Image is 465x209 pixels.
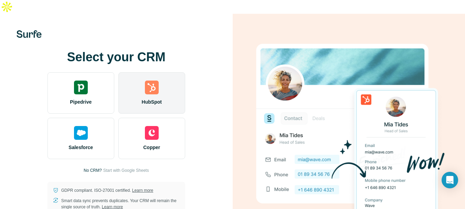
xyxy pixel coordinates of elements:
[132,188,153,193] a: Learn more
[143,144,160,151] span: Copper
[142,98,162,105] span: HubSpot
[442,172,458,188] div: Open Intercom Messenger
[74,126,88,140] img: salesforce's logo
[17,30,42,38] img: Surfe's logo
[74,81,88,94] img: pipedrive's logo
[103,167,149,174] button: Start with Google Sheets
[84,167,102,174] p: No CRM?
[61,187,153,194] p: GDPR compliant. ISO-27001 certified.
[68,144,93,151] span: Salesforce
[47,50,185,64] h1: Select your CRM
[145,81,159,94] img: hubspot's logo
[70,98,92,105] span: Pipedrive
[145,126,159,140] img: copper's logo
